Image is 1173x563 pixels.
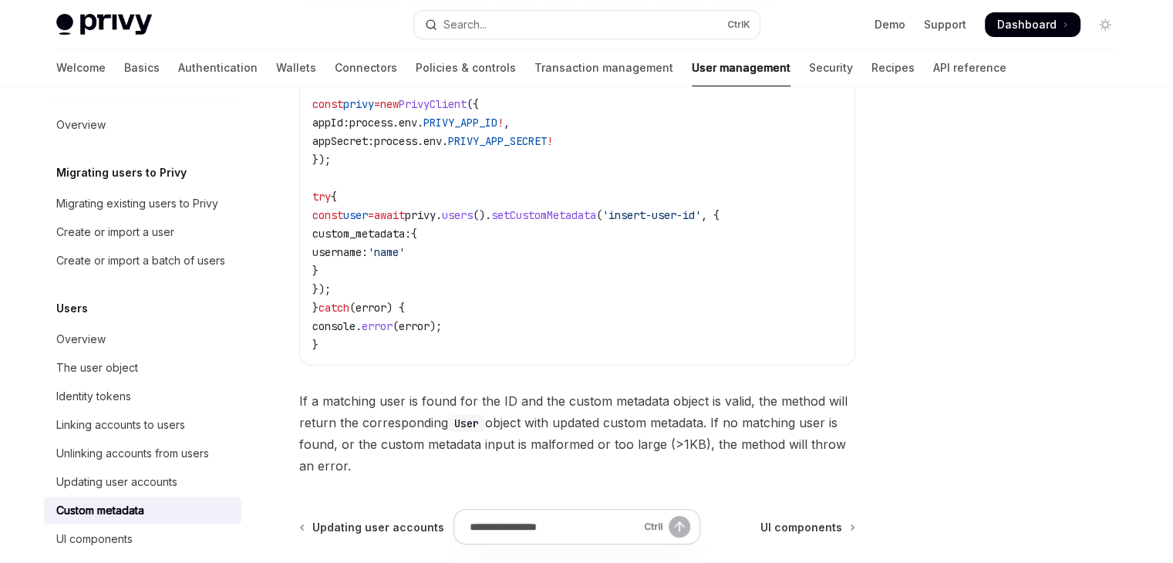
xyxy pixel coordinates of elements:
span: { [331,190,337,204]
div: The user object [56,359,138,377]
a: Dashboard [985,12,1080,37]
div: Linking accounts to users [56,416,185,434]
span: = [368,208,374,222]
span: 'insert-user-id' [602,208,701,222]
span: ( [596,208,602,222]
span: process [349,116,393,130]
span: . [393,116,399,130]
div: Search... [443,15,487,34]
span: env [399,116,417,130]
a: UI components [44,525,241,553]
span: 'name' [368,245,405,259]
span: }); [312,153,331,167]
a: Create or import a batch of users [44,247,241,275]
span: Dashboard [997,17,1057,32]
a: API reference [933,49,1006,86]
a: Wallets [276,49,316,86]
span: . [417,134,423,148]
span: process [374,134,417,148]
span: ) { [386,301,405,315]
span: try [312,190,331,204]
span: username: [312,245,368,259]
span: }); [312,282,331,296]
div: Create or import a user [56,223,174,241]
input: Ask a question... [470,510,638,544]
span: { [411,227,417,241]
span: new [380,97,399,111]
span: setCustomMetadata [491,208,596,222]
div: Migrating existing users to Privy [56,194,218,213]
span: . [356,319,362,333]
button: Toggle dark mode [1093,12,1117,37]
button: Open search [414,11,760,39]
a: Transaction management [534,49,673,86]
a: Authentication [178,49,258,86]
span: PRIVY_APP_ID [423,116,497,130]
span: } [312,264,319,278]
a: User management [692,49,790,86]
span: ! [497,116,504,130]
span: } [312,301,319,315]
span: ( [393,319,399,333]
span: catch [319,301,349,315]
span: . [436,208,442,222]
a: Identity tokens [44,383,241,410]
h5: Migrating users to Privy [56,164,187,182]
a: Overview [44,111,241,139]
span: Ctrl K [727,19,750,31]
span: . [442,134,448,148]
a: Connectors [335,49,397,86]
span: } [312,338,319,352]
a: Overview [44,325,241,353]
span: PrivyClient [399,97,467,111]
span: users [442,208,473,222]
span: appId: [312,116,349,130]
span: ! [547,134,553,148]
a: Recipes [871,49,915,86]
a: Security [809,49,853,86]
div: Overview [56,330,106,349]
a: Custom metadata [44,497,241,524]
span: user [343,208,368,222]
span: (). [473,208,491,222]
span: error [356,301,386,315]
a: The user object [44,354,241,382]
span: await [374,208,405,222]
span: = [374,97,380,111]
span: ( [349,301,356,315]
div: Unlinking accounts from users [56,444,209,463]
span: console [312,319,356,333]
span: privy [405,208,436,222]
span: PRIVY_APP_SECRET [448,134,547,148]
span: error [399,319,430,333]
div: UI components [56,530,133,548]
span: . [417,116,423,130]
div: Overview [56,116,106,134]
a: Migrating existing users to Privy [44,190,241,217]
code: User [448,415,485,432]
a: Create or import a user [44,218,241,246]
a: Basics [124,49,160,86]
a: Linking accounts to users [44,411,241,439]
h5: Users [56,299,88,318]
img: light logo [56,14,152,35]
span: ({ [467,97,479,111]
span: If a matching user is found for the ID and the custom metadata object is valid, the method will r... [299,390,855,477]
a: Demo [875,17,905,32]
div: Create or import a batch of users [56,251,225,270]
div: Custom metadata [56,501,144,520]
span: , { [701,208,720,222]
div: Updating user accounts [56,473,177,491]
a: Updating user accounts [44,468,241,496]
a: Unlinking accounts from users [44,440,241,467]
span: env [423,134,442,148]
div: Identity tokens [56,387,131,406]
span: ); [430,319,442,333]
span: const [312,97,343,111]
span: custom_metadata: [312,227,411,241]
a: Welcome [56,49,106,86]
a: Policies & controls [416,49,516,86]
span: privy [343,97,374,111]
button: Send message [669,516,690,538]
span: error [362,319,393,333]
